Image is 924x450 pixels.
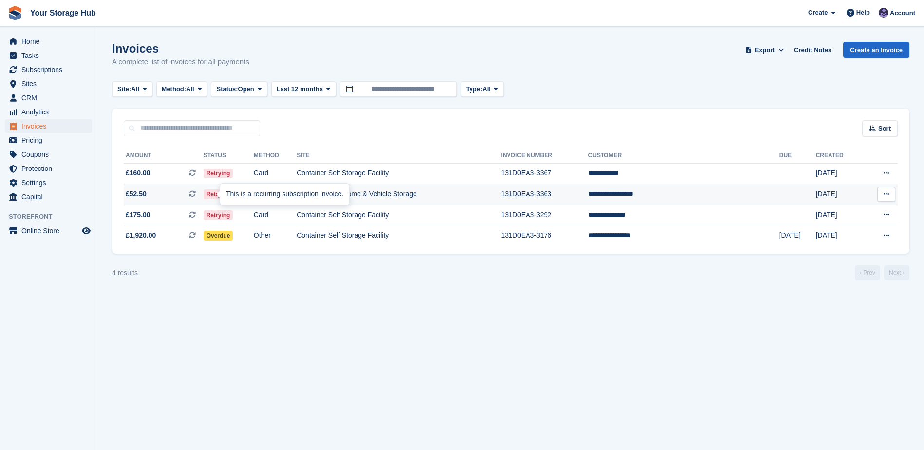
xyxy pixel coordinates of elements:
[816,205,863,225] td: [DATE]
[5,162,92,175] a: menu
[254,205,297,225] td: Card
[297,163,501,184] td: Container Self Storage Facility
[297,205,501,225] td: Container Self Storage Facility
[21,148,80,161] span: Coupons
[126,189,147,199] span: £52.50
[5,133,92,147] a: menu
[816,225,863,246] td: [DATE]
[779,148,816,164] th: Due
[5,77,92,91] a: menu
[277,84,323,94] span: Last 12 months
[5,190,92,204] a: menu
[126,210,151,220] span: £175.00
[501,225,588,246] td: 131D0EA3-3176
[21,133,80,147] span: Pricing
[204,210,233,220] span: Retrying
[5,35,92,48] a: menu
[21,105,80,119] span: Analytics
[5,91,92,105] a: menu
[5,63,92,76] a: menu
[21,35,80,48] span: Home
[254,163,297,184] td: Card
[21,91,80,105] span: CRM
[461,81,504,97] button: Type: All
[211,81,267,97] button: Status: Open
[162,84,187,94] span: Method:
[21,77,80,91] span: Sites
[112,81,152,97] button: Site: All
[124,148,204,164] th: Amount
[755,45,775,55] span: Export
[884,265,909,280] a: Next
[588,148,779,164] th: Customer
[156,81,207,97] button: Method: All
[297,184,501,205] td: Caravan, Motorhome & Vehicle Storage
[5,176,92,189] a: menu
[80,225,92,237] a: Preview store
[501,184,588,205] td: 131D0EA3-3363
[204,169,233,178] span: Retrying
[853,265,911,280] nav: Page
[501,205,588,225] td: 131D0EA3-3292
[5,119,92,133] a: menu
[501,163,588,184] td: 131D0EA3-3367
[204,148,254,164] th: Status
[26,5,100,21] a: Your Storage Hub
[878,124,891,133] span: Sort
[297,225,501,246] td: Container Self Storage Facility
[117,84,131,94] span: Site:
[779,225,816,246] td: [DATE]
[856,8,870,18] span: Help
[21,63,80,76] span: Subscriptions
[131,84,139,94] span: All
[254,148,297,164] th: Method
[21,49,80,62] span: Tasks
[743,42,786,58] button: Export
[186,84,194,94] span: All
[204,231,233,241] span: Overdue
[466,84,483,94] span: Type:
[297,148,501,164] th: Site
[238,84,254,94] span: Open
[790,42,835,58] a: Credit Notes
[112,268,138,278] div: 4 results
[21,162,80,175] span: Protection
[254,225,297,246] td: Other
[816,148,863,164] th: Created
[216,84,238,94] span: Status:
[816,184,863,205] td: [DATE]
[112,56,249,68] p: A complete list of invoices for all payments
[204,189,233,199] span: Retrying
[9,212,97,222] span: Storefront
[8,6,22,20] img: stora-icon-8386f47178a22dfd0bd8f6a31ec36ba5ce8667c1dd55bd0f319d3a0aa187defe.svg
[271,81,336,97] button: Last 12 months
[5,148,92,161] a: menu
[482,84,490,94] span: All
[126,230,156,241] span: £1,920.00
[816,163,863,184] td: [DATE]
[220,184,349,205] div: This is a recurring subscription invoice.
[843,42,909,58] a: Create an Invoice
[855,265,880,280] a: Previous
[112,42,249,55] h1: Invoices
[21,190,80,204] span: Capital
[890,8,915,18] span: Account
[5,49,92,62] a: menu
[21,176,80,189] span: Settings
[126,168,151,178] span: £160.00
[21,119,80,133] span: Invoices
[5,105,92,119] a: menu
[501,148,588,164] th: Invoice Number
[808,8,828,18] span: Create
[879,8,888,18] img: Liam Beddard
[5,224,92,238] a: menu
[21,224,80,238] span: Online Store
